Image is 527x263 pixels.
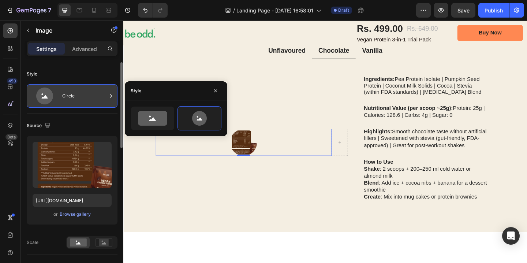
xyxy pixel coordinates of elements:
p: Pea Protein Isolate | Pumpkin Seed Protein | Coconut Milk Solids | Cocoa | Stevia (within FDA sta... [262,60,398,81]
p: Unflavoured [158,29,198,38]
input: https://example.com/image.jpg [33,194,112,207]
div: Source [27,121,52,131]
p: : Add ice + cocoa nibs + banana for a dessert smoothie [262,173,398,188]
div: Publish [485,7,503,14]
div: Beta [5,134,18,140]
strong: Highlights: [262,118,292,124]
span: Save [457,7,470,14]
strong: Blend [262,173,278,179]
div: Buy Now [386,10,411,17]
div: Style [131,88,141,94]
a: Buy Now [363,5,435,22]
strong: Create [262,189,280,195]
div: Image [44,108,60,114]
p: : 2 scoops + 200–250 ml cold water or almond milk [262,158,398,173]
p: Advanced [72,45,97,53]
div: 450 [7,78,18,84]
p: 7 [48,6,51,15]
p: Smooth chocolate taste without artificial fillers | Sweetened with stevia (gut-friendly, FDA-appr... [262,117,398,140]
div: Style [27,71,37,77]
strong: Ingredients: [262,60,295,67]
img: gempages_560147773412868901-2fa90490-8aad-4588-9b5f-ed40f4631e20.png [116,118,145,147]
strong: Shake [262,158,279,164]
span: Draft [338,7,349,14]
strong: Nutritional Value (per scoop ~25g): [262,92,359,98]
button: 7 [3,3,55,18]
div: Open Intercom Messenger [502,227,520,245]
iframe: Design area [123,21,527,263]
div: Undo/Redo [138,3,168,18]
span: / [233,7,235,14]
div: Scale [27,239,38,246]
img: preview-image [33,142,112,188]
button: Save [451,3,475,18]
strong: How to Use [262,151,294,157]
div: Browse gallery [60,211,91,218]
p: Settings [36,45,57,53]
div: Circle [62,88,107,104]
span: Landing Page - [DATE] 16:58:01 [236,7,313,14]
button: Publish [478,3,509,18]
p: Chocolate [212,29,246,38]
p: : Mix into mug cakes or protein brownies [262,188,398,196]
p: Vanilla [259,29,281,38]
p: Protein: 25g | Calories: 128.6 | Carbs: 4g | Sugar: 0 [262,92,398,107]
p: Image [35,26,98,35]
span: or [53,210,58,219]
button: Browse gallery [59,211,91,218]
